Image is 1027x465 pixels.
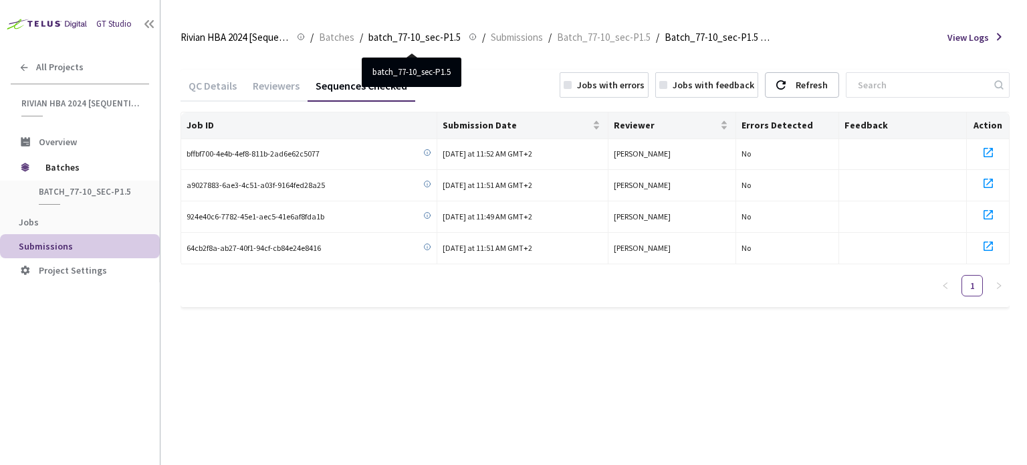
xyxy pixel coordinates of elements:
span: No [741,211,751,221]
span: No [741,149,751,159]
span: [DATE] at 11:51 AM GMT+2 [443,180,532,190]
span: Overview [39,136,77,148]
th: Reviewer [608,112,737,139]
div: GT Studio [96,18,132,31]
span: Project Settings [39,264,107,276]
div: Reviewers [245,79,308,102]
th: Feedback [839,112,967,139]
span: Reviewer [614,120,718,130]
span: Rivian HBA 2024 [Sequential] [21,98,141,109]
li: / [482,29,485,45]
span: Jobs [19,216,39,228]
li: / [656,29,659,45]
span: No [741,180,751,190]
span: Submission Date [443,120,589,130]
div: QC Details [181,79,245,102]
span: left [941,282,949,290]
span: batch_77-10_sec-P1.5 [368,29,461,45]
span: [PERSON_NAME] [614,149,671,159]
li: Next Page [988,275,1010,296]
button: left [935,275,956,296]
span: Rivian HBA 2024 [Sequential] [181,29,289,45]
th: Action [967,112,1010,139]
li: / [360,29,363,45]
span: [DATE] at 11:52 AM GMT+2 [443,149,532,159]
a: Submissions [488,29,546,44]
span: batch_77-10_sec-P1.5 [39,186,138,197]
span: View Logs [947,31,989,44]
li: / [310,29,314,45]
span: Batch_77-10_sec-P1.5 [557,29,651,45]
span: right [995,282,1003,290]
a: Batches [316,29,357,44]
span: 924e40c6-7782-45e1-aec5-41e6af8fda1b [187,211,324,223]
th: Errors Detected [736,112,838,139]
span: a9027883-6ae3-4c51-a03f-9164fed28a25 [187,179,325,192]
div: Refresh [796,73,828,97]
li: 1 [961,275,983,296]
span: [PERSON_NAME] [614,243,671,253]
span: bffbf700-4e4b-4ef8-811b-2ad6e62c5077 [187,148,320,161]
span: Batch_77-10_sec-P1.5 QC - [DATE] [665,29,773,45]
span: Batches [45,154,137,181]
span: Batches [319,29,354,45]
span: [DATE] at 11:49 AM GMT+2 [443,211,532,221]
span: No [741,243,751,253]
li: Previous Page [935,275,956,296]
a: 1 [962,276,982,296]
th: Submission Date [437,112,608,139]
th: Job ID [181,112,437,139]
li: / [548,29,552,45]
span: Submissions [491,29,543,45]
div: Jobs with errors [577,78,645,92]
span: 64cb2f8a-ab27-40f1-94cf-cb84e24e8416 [187,242,321,255]
span: [PERSON_NAME] [614,211,671,221]
span: [PERSON_NAME] [614,180,671,190]
div: Sequences Checked [308,79,415,102]
span: Submissions [19,240,73,252]
a: Batch_77-10_sec-P1.5 [554,29,653,44]
input: Search [850,73,992,97]
button: right [988,275,1010,296]
span: All Projects [36,62,84,73]
div: Jobs with feedback [673,78,754,92]
span: [DATE] at 11:51 AM GMT+2 [443,243,532,253]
